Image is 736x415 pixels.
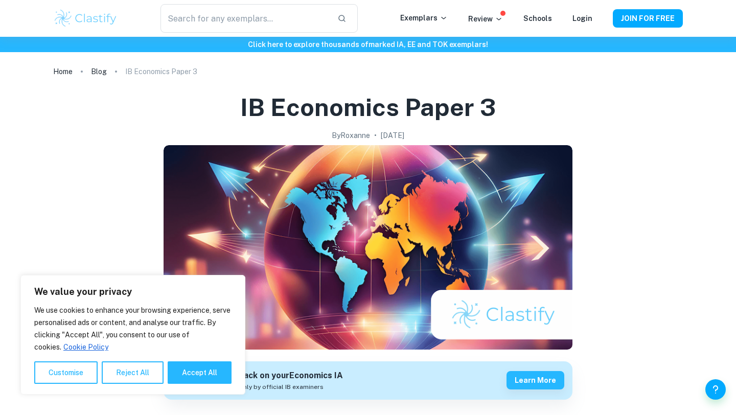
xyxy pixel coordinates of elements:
button: JOIN FOR FREE [613,9,683,28]
button: Help and Feedback [705,379,726,400]
p: We value your privacy [34,286,232,298]
p: IB Economics Paper 3 [125,66,197,77]
a: Blog [91,64,107,79]
h6: Click here to explore thousands of marked IA, EE and TOK exemplars ! [2,39,734,50]
p: We use cookies to enhance your browsing experience, serve personalised ads or content, and analys... [34,304,232,353]
a: Cookie Policy [63,342,109,352]
a: Login [572,14,592,22]
a: Get feedback on yourEconomics IAMarked only by official IB examinersLearn more [164,361,572,400]
h2: By Roxanne [332,130,370,141]
a: Home [53,64,73,79]
input: Search for any exemplars... [160,4,329,33]
img: Clastify logo [53,8,118,29]
button: Customise [34,361,98,384]
div: We value your privacy [20,275,245,395]
a: Schools [523,14,552,22]
p: Exemplars [400,12,448,24]
button: Reject All [102,361,164,384]
button: Learn more [507,371,564,389]
h6: Get feedback on your Economics IA [202,370,343,382]
p: Review [468,13,503,25]
p: • [374,130,377,141]
span: Marked only by official IB examiners [215,382,324,391]
button: Accept All [168,361,232,384]
h1: IB Economics Paper 3 [240,91,496,124]
h2: [DATE] [381,130,404,141]
img: IB Economics Paper 3 cover image [164,145,572,350]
